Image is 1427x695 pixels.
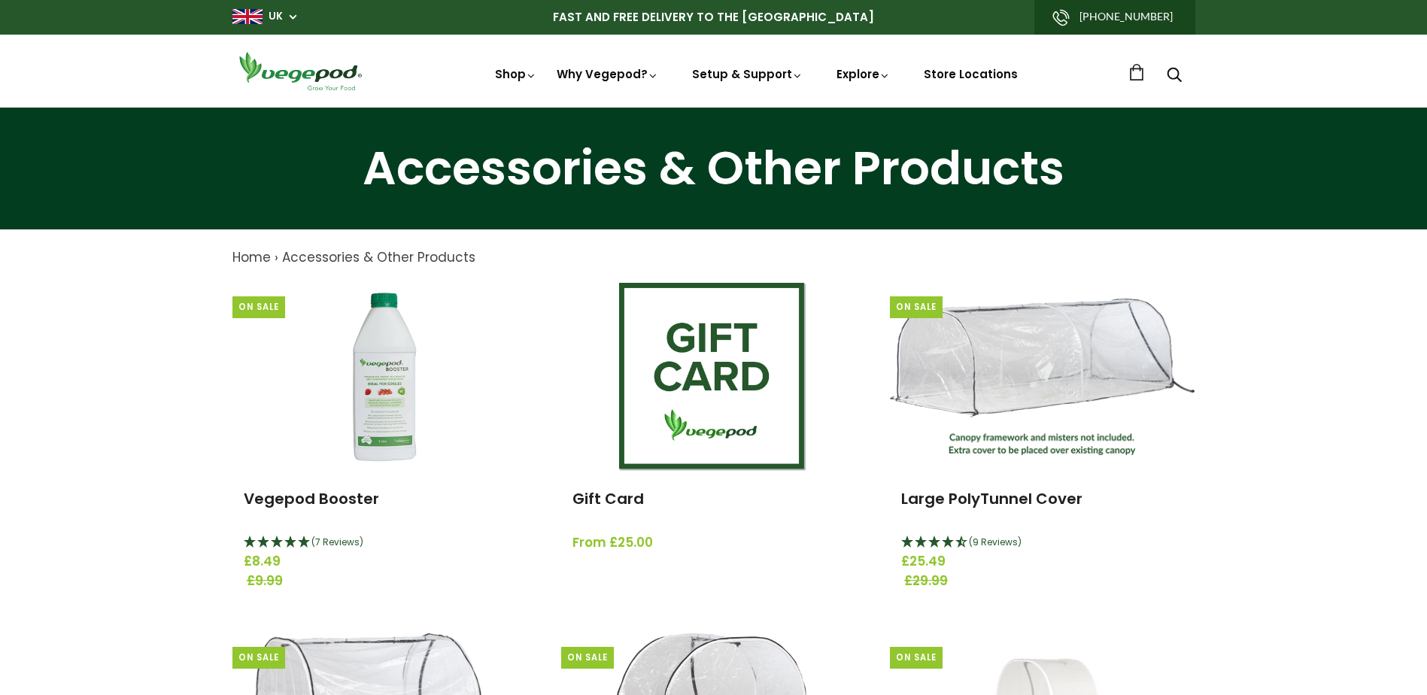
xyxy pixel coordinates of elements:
[836,66,891,82] a: Explore
[495,66,537,82] a: Shop
[557,66,659,82] a: Why Vegepod?
[232,248,1195,268] nav: breadcrumbs
[572,488,644,509] a: Gift Card
[247,572,529,591] span: £9.99
[290,283,478,471] img: Vegepod Booster
[969,536,1022,548] span: 4.44 Stars - 9 Reviews
[269,9,283,24] a: UK
[1167,68,1182,84] a: Search
[572,533,855,553] span: From £25.00
[619,283,807,471] img: Gift Card
[244,552,526,572] span: £8.49
[901,533,1183,553] div: 4.44 Stars - 9 Reviews
[311,536,363,548] span: 5 Stars - 7 Reviews
[232,9,263,24] img: gb_large.png
[244,533,526,553] div: 5 Stars - 7 Reviews
[901,552,1183,572] span: £25.49
[901,488,1082,509] a: Large PolyTunnel Cover
[19,145,1408,192] h1: Accessories & Other Products
[904,572,1186,591] span: £29.99
[232,248,271,266] a: Home
[282,248,475,266] a: Accessories & Other Products
[692,66,803,82] a: Setup & Support
[924,66,1018,82] a: Store Locations
[244,488,379,509] a: Vegepod Booster
[890,299,1195,456] img: Large PolyTunnel Cover
[232,50,368,93] img: Vegepod
[275,248,278,266] span: ›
